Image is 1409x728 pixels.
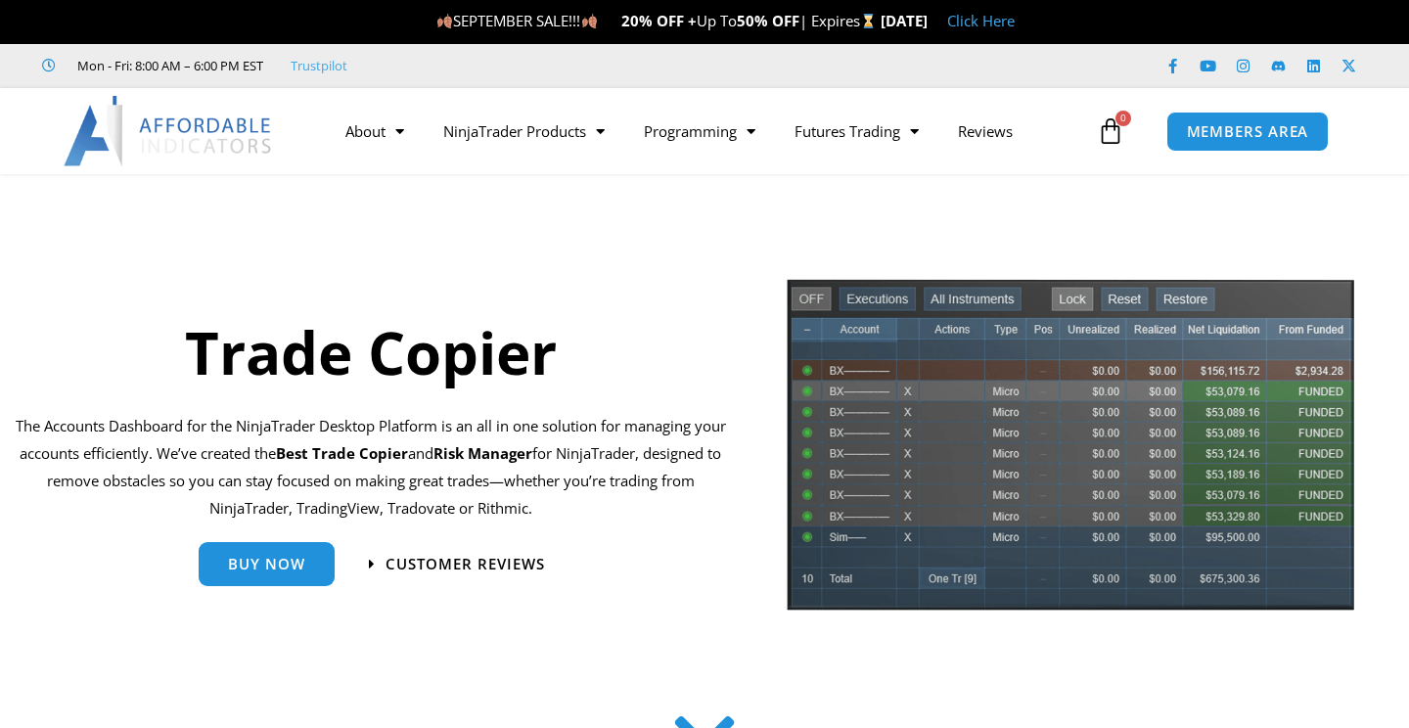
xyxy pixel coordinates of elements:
[1187,124,1309,139] span: MEMBERS AREA
[775,109,938,154] a: Futures Trading
[326,109,424,154] a: About
[15,311,726,393] h1: Trade Copier
[228,557,305,571] span: Buy Now
[1115,111,1131,126] span: 0
[1166,112,1330,152] a: MEMBERS AREA
[737,11,799,30] strong: 50% OFF
[624,109,775,154] a: Programming
[386,557,545,571] span: Customer Reviews
[947,11,1015,30] a: Click Here
[369,557,545,571] a: Customer Reviews
[64,96,274,166] img: LogoAI | Affordable Indicators – NinjaTrader
[15,413,726,522] p: The Accounts Dashboard for the NinjaTrader Desktop Platform is an all in one solution for managin...
[582,14,597,28] img: 🍂
[621,11,697,30] strong: 20% OFF +
[276,443,408,463] b: Best Trade Copier
[785,277,1356,626] img: tradecopier | Affordable Indicators – NinjaTrader
[424,109,624,154] a: NinjaTrader Products
[437,14,452,28] img: 🍂
[433,443,532,463] strong: Risk Manager
[291,54,347,77] a: Trustpilot
[938,109,1032,154] a: Reviews
[881,11,928,30] strong: [DATE]
[72,54,263,77] span: Mon - Fri: 8:00 AM – 6:00 PM EST
[326,109,1092,154] nav: Menu
[436,11,880,30] span: SEPTEMBER SALE!!! Up To | Expires
[861,14,876,28] img: ⌛
[199,542,335,586] a: Buy Now
[1068,103,1154,159] a: 0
